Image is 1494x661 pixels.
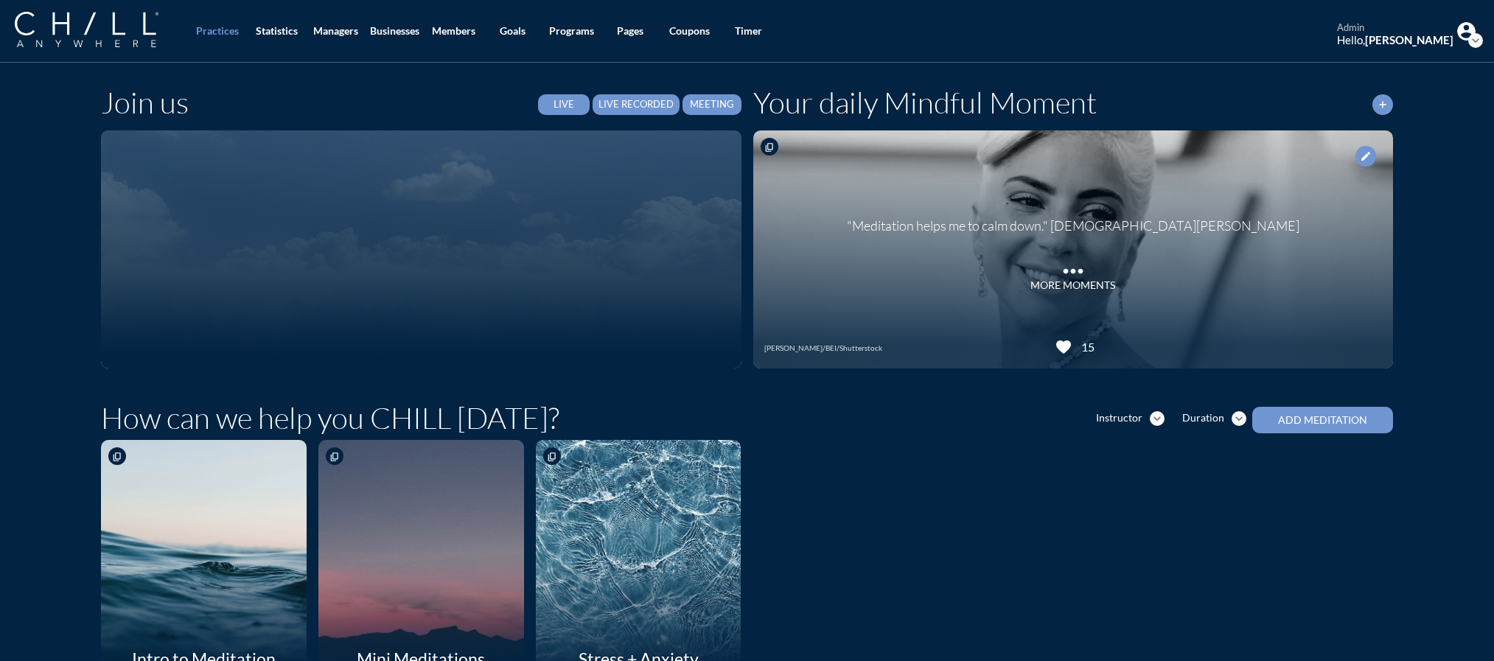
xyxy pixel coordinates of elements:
div: 15 [1076,340,1095,354]
h1: Join us [101,85,189,120]
i: expand_more [1232,411,1246,426]
div: Meeting [688,99,736,111]
div: Pages [617,25,643,38]
i: content_copy [547,452,557,462]
i: expand_more [1150,411,1165,426]
div: Live Recorded [598,99,674,111]
h1: How can we help you CHILL [DATE]? [101,400,559,436]
div: "Meditation helps me to calm down." [DEMOGRAPHIC_DATA][PERSON_NAME] [847,207,1299,234]
button: Add Meditation [1252,407,1393,433]
i: more_horiz [1058,256,1088,279]
a: Company Logo [15,12,188,49]
div: Add Meditation [1278,414,1367,427]
i: content_copy [329,452,340,462]
button: Live [538,94,590,115]
h1: Your daily Mindful Moment [753,85,1097,120]
div: Instructor [1096,412,1142,424]
div: Coupons [669,25,710,38]
div: MORE MOMENTS [1030,279,1115,292]
i: content_copy [112,452,122,462]
div: Businesses [370,25,419,38]
strong: [PERSON_NAME] [1365,33,1453,46]
div: Duration [1182,412,1224,424]
div: Practices [196,25,239,38]
img: Company Logo [15,12,158,47]
div: Live [549,99,579,111]
div: Members [432,25,475,38]
img: Profile icon [1457,22,1476,41]
i: add [1377,99,1389,111]
button: Live Recorded [593,94,680,115]
div: Timer [735,25,762,38]
div: Hello, [1337,33,1453,46]
i: favorite [1055,338,1072,356]
div: Managers [313,25,358,38]
i: expand_more [1468,33,1483,48]
div: Statistics [256,25,298,38]
div: Goals [500,25,526,38]
div: [PERSON_NAME]/BEI/Shutterstock [764,343,882,352]
i: edit [1360,150,1372,162]
i: content_copy [764,142,775,153]
div: admin [1337,22,1453,34]
button: Meeting [683,94,741,115]
div: Programs [549,25,594,38]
